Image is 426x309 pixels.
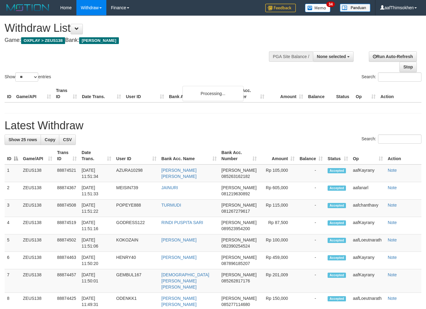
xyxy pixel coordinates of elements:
[297,269,325,293] td: -
[259,234,297,252] td: Rp 100,000
[55,182,79,200] td: 88874367
[5,134,41,145] a: Show 25 rows
[222,237,257,242] span: [PERSON_NAME]
[325,147,351,164] th: Status: activate to sort column ascending
[353,85,378,102] th: Op
[388,272,397,277] a: Note
[55,252,79,269] td: 88874463
[55,269,79,293] td: 88874457
[114,182,159,200] td: MEISIN739
[259,164,297,182] td: Rp 105,000
[79,85,123,102] th: Date Trans.
[328,296,346,301] span: Accepted
[351,217,385,234] td: aafKayrany
[45,137,55,142] span: Copy
[351,200,385,217] td: aafchanthavy
[114,252,159,269] td: HENRY40
[79,234,114,252] td: [DATE] 11:51:06
[328,186,346,191] span: Accepted
[20,147,55,164] th: Game/API: activate to sort column ascending
[306,85,334,102] th: Balance
[385,147,421,164] th: Action
[161,168,196,179] a: [PERSON_NAME] [PERSON_NAME]
[222,278,250,283] span: Copy 085262817176 to clipboard
[399,62,417,72] a: Stop
[55,200,79,217] td: 88874508
[259,200,297,217] td: Rp 115,000
[9,137,37,142] span: Show 25 rows
[55,164,79,182] td: 88874521
[114,234,159,252] td: KOKOZAIN
[55,217,79,234] td: 88874519
[5,147,20,164] th: ID: activate to sort column descending
[5,37,278,43] h4: Game: Bank:
[388,296,397,301] a: Note
[55,234,79,252] td: 88874502
[161,255,196,260] a: [PERSON_NAME]
[222,272,257,277] span: [PERSON_NAME]
[5,182,20,200] td: 2
[161,296,196,307] a: [PERSON_NAME] [PERSON_NAME]
[388,168,397,173] a: Note
[328,273,346,278] span: Accepted
[79,147,114,164] th: Date Trans.: activate to sort column ascending
[334,85,353,102] th: Status
[222,203,257,208] span: [PERSON_NAME]
[222,296,257,301] span: [PERSON_NAME]
[114,147,159,164] th: User ID: activate to sort column ascending
[351,252,385,269] td: aafKayrany
[5,120,421,132] h1: Latest Withdraw
[5,72,51,82] label: Show entries
[222,168,257,173] span: [PERSON_NAME]
[5,269,20,293] td: 7
[328,220,346,226] span: Accepted
[161,203,181,208] a: TURMUDI
[297,217,325,234] td: -
[79,269,114,293] td: [DATE] 11:50:01
[5,85,14,102] th: ID
[20,252,55,269] td: ZEUS138
[5,217,20,234] td: 4
[114,269,159,293] td: GEMBUL167
[161,237,196,242] a: [PERSON_NAME]
[259,269,297,293] td: Rp 201,009
[159,147,219,164] th: Bank Acc. Name: activate to sort column ascending
[161,272,209,289] a: [DEMOGRAPHIC_DATA][PERSON_NAME] [PERSON_NAME]
[297,147,325,164] th: Balance: activate to sort column ascending
[228,85,267,102] th: Bank Acc. Number
[351,182,385,200] td: aafanarl
[313,51,354,62] button: None selected
[114,200,159,217] td: POPEYE888
[182,86,244,101] div: Processing...
[20,200,55,217] td: ZEUS138
[328,203,346,208] span: Accepted
[267,85,306,102] th: Amount
[362,72,421,82] label: Search:
[5,200,20,217] td: 3
[297,234,325,252] td: -
[79,217,114,234] td: [DATE] 11:51:16
[53,85,79,102] th: Trans ID
[20,164,55,182] td: ZEUS138
[378,85,421,102] th: Action
[222,209,250,214] span: Copy 081267279617 to clipboard
[388,220,397,225] a: Note
[378,72,421,82] input: Search:
[351,269,385,293] td: aafKayrany
[63,137,72,142] span: CSV
[222,174,250,179] span: Copy 085263162182 to clipboard
[222,226,250,231] span: Copy 089523954200 to clipboard
[362,134,421,144] label: Search:
[317,54,346,59] span: None selected
[79,252,114,269] td: [DATE] 11:50:20
[15,72,38,82] select: Showentries
[59,134,76,145] a: CSV
[388,203,397,208] a: Note
[340,4,370,12] img: panduan.png
[5,234,20,252] td: 5
[388,185,397,190] a: Note
[5,3,51,12] img: MOTION_logo.png
[328,168,346,173] span: Accepted
[222,191,250,196] span: Copy 081219630892 to clipboard
[20,234,55,252] td: ZEUS138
